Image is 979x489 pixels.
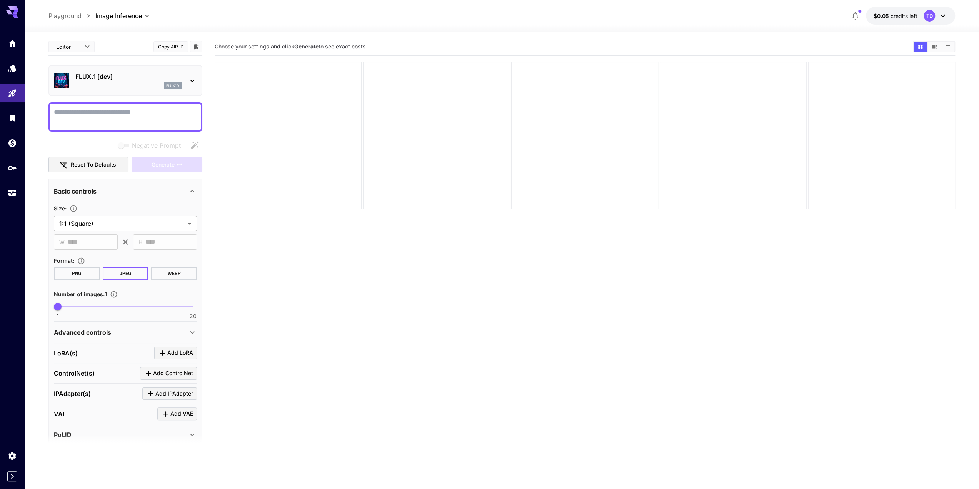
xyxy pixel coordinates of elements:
span: Add IPAdapter [155,389,193,399]
button: Click to add VAE [157,407,197,420]
button: JPEG [103,267,148,280]
p: PuLID [54,430,72,439]
div: PuLID [54,426,197,444]
div: Settings [8,451,17,461]
button: Click to add ControlNet [140,367,197,380]
a: Playground [48,11,82,20]
span: Size : [54,205,67,212]
p: VAE [54,409,67,419]
div: $0.05 [874,12,917,20]
span: Negative prompts are not compatible with the selected model. [117,140,187,150]
span: Format : [54,257,74,264]
span: credits left [891,13,917,19]
div: TD [924,10,935,22]
span: 1:1 (Square) [59,219,185,228]
button: Add to library [193,42,200,51]
span: Add ControlNet [153,369,193,378]
button: Show images in grid view [914,42,927,52]
button: $0.05TD [866,7,955,25]
div: Playground [8,88,17,98]
p: ControlNet(s) [54,369,95,378]
button: Specify how many images to generate in a single request. Each image generation will be charged se... [107,290,121,298]
button: Expand sidebar [7,471,17,481]
span: Add LoRA [167,348,193,358]
span: Negative Prompt [132,141,181,150]
b: Generate [294,43,319,50]
span: Number of images : 1 [54,291,107,297]
div: Widżet czatu [941,452,979,489]
p: LoRA(s) [54,349,78,358]
div: Show images in grid viewShow images in video viewShow images in list view [913,41,955,52]
iframe: Chat Widget [941,452,979,489]
button: Adjust the dimensions of the generated image by specifying its width and height in pixels, or sel... [67,205,80,212]
p: Advanced controls [54,328,111,337]
button: Show images in list view [941,42,954,52]
span: W [59,238,65,247]
div: Advanced controls [54,323,197,342]
div: Models [8,63,17,73]
button: PNG [54,267,100,280]
p: Basic controls [54,187,97,196]
span: 20 [190,312,197,320]
p: IPAdapter(s) [54,389,91,398]
div: API Keys [8,163,17,173]
button: Reset to defaults [48,157,128,173]
span: 1 [57,312,59,320]
span: H [138,238,142,247]
div: Library [8,113,17,123]
span: Image Inference [95,11,142,20]
span: Add VAE [170,409,193,419]
p: flux1d [166,83,179,88]
button: Click to add IPAdapter [142,387,197,400]
div: Home [8,38,17,48]
p: FLUX.1 [dev] [75,72,182,81]
div: Basic controls [54,182,197,200]
button: WEBP [151,267,197,280]
div: Wallet [8,138,17,148]
span: $0.05 [874,13,891,19]
button: Copy AIR ID [153,41,188,52]
div: Usage [8,188,17,198]
span: Editor [56,43,80,51]
button: Show images in video view [927,42,941,52]
button: Choose the file format for the output image. [74,257,88,265]
div: FLUX.1 [dev]flux1d [54,69,197,92]
nav: breadcrumb [48,11,95,20]
span: Choose your settings and click to see exact costs. [215,43,367,50]
button: Click to add LoRA [154,347,197,359]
